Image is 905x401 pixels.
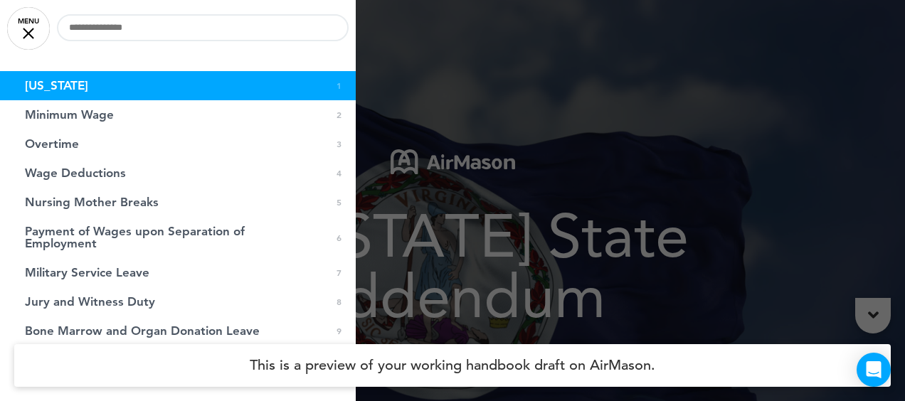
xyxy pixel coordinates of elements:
[25,109,114,121] span: Minimum Wage
[337,196,342,208] span: 5
[25,296,155,308] span: Jury and Witness Duty
[25,167,126,179] span: Wage Deductions
[337,325,342,337] span: 9
[25,267,149,279] span: Military Service Leave
[25,138,79,150] span: Overtime
[337,109,342,121] span: 2
[337,167,342,179] span: 4
[25,80,88,92] span: Virginia
[337,138,342,150] span: 3
[337,267,342,279] span: 7
[857,353,891,387] div: Open Intercom Messenger
[7,7,50,50] a: MENU
[337,296,342,308] span: 8
[25,225,260,250] span: Payment of Wages upon Separation of Employment
[25,196,159,208] span: Nursing Mother Breaks
[14,344,891,387] h4: This is a preview of your working handbook draft on AirMason.
[337,80,342,92] span: 1
[25,325,260,337] span: Bone Marrow and Organ Donation Leave
[337,232,342,244] span: 6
